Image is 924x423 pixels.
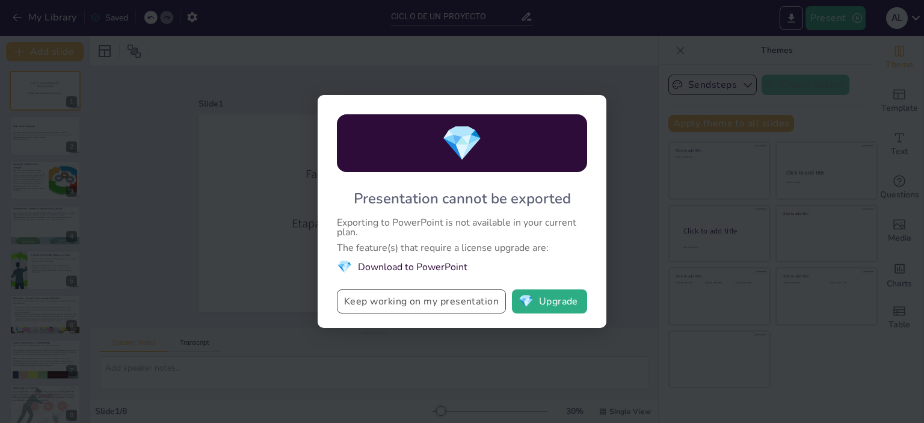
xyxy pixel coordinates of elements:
button: diamondUpgrade [512,289,587,313]
div: Exporting to PowerPoint is not available in your current plan. [337,218,587,237]
span: diamond [441,120,483,167]
li: Download to PowerPoint [337,259,587,275]
div: Presentation cannot be exported [354,189,571,208]
span: diamond [519,295,534,307]
span: diamond [337,259,352,275]
button: Keep working on my presentation [337,289,506,313]
div: The feature(s) that require a license upgrade are: [337,243,587,253]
